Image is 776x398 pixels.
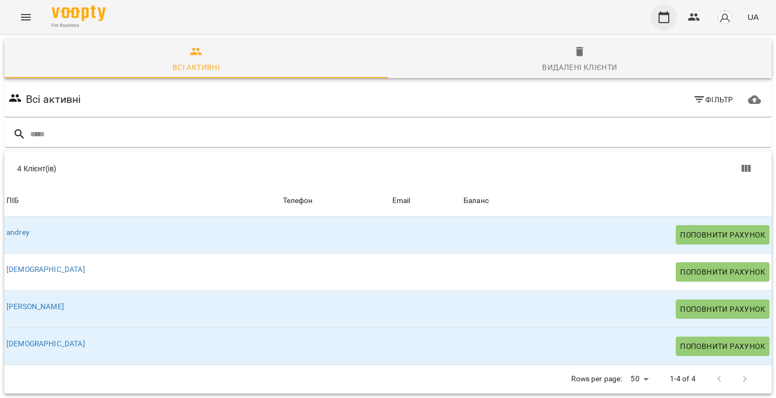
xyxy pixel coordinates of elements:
[676,262,770,282] button: Поповнити рахунок
[463,194,489,207] div: Sort
[283,194,313,207] div: Телефон
[717,10,732,25] img: avatar_s.png
[172,61,220,74] div: Всі активні
[676,337,770,356] button: Поповнити рахунок
[571,374,622,385] p: Rows per page:
[6,228,30,236] a: andrey
[283,194,313,207] div: Sort
[733,156,759,181] button: Вигляд колонок
[26,91,81,108] h6: Всі активні
[392,194,459,207] span: Email
[6,194,279,207] span: ПІБ
[743,7,763,27] button: UA
[680,340,765,353] span: Поповнити рахунок
[6,265,85,274] a: [DEMOGRAPHIC_DATA]
[4,151,772,186] div: Table Toolbar
[52,5,106,21] img: Voopty Logo
[463,194,770,207] span: Баланс
[463,194,489,207] div: Баланс
[689,90,738,109] button: Фільтр
[542,61,617,74] div: Видалені клієнти
[670,374,696,385] p: 1-4 of 4
[392,194,411,207] div: Sort
[6,194,19,207] div: Sort
[13,4,39,30] button: Menu
[626,371,652,387] div: 50
[52,22,106,29] span: For Business
[680,303,765,316] span: Поповнити рахунок
[6,194,19,207] div: ПІБ
[6,339,85,348] a: [DEMOGRAPHIC_DATA]
[17,163,394,174] div: 4 Клієнт(ів)
[676,299,770,319] button: Поповнити рахунок
[747,11,759,23] span: UA
[6,302,64,311] a: [PERSON_NAME]
[693,93,733,106] span: Фільтр
[680,266,765,278] span: Поповнити рахунок
[676,225,770,245] button: Поповнити рахунок
[392,194,411,207] div: Email
[680,228,765,241] span: Поповнити рахунок
[283,194,388,207] span: Телефон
